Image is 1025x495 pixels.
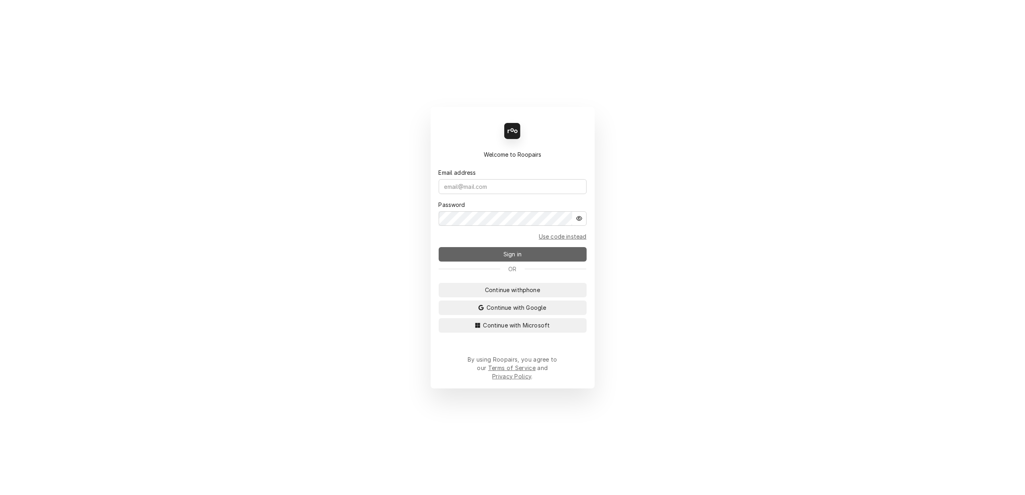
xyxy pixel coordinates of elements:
[492,373,531,380] a: Privacy Policy
[502,250,523,258] span: Sign in
[439,265,587,273] div: Or
[468,355,558,380] div: By using Roopairs, you agree to our and .
[439,247,587,262] button: Sign in
[439,150,587,159] div: Welcome to Roopairs
[439,200,465,209] label: Password
[482,321,552,329] span: Continue with Microsoft
[485,303,548,312] span: Continue with Google
[439,179,587,194] input: email@mail.com
[488,364,536,371] a: Terms of Service
[483,286,542,294] span: Continue with phone
[439,318,587,333] button: Continue with Microsoft
[539,232,587,241] a: Go to Email and code form
[439,301,587,315] button: Continue with Google
[439,283,587,297] button: Continue withphone
[439,168,476,177] label: Email address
